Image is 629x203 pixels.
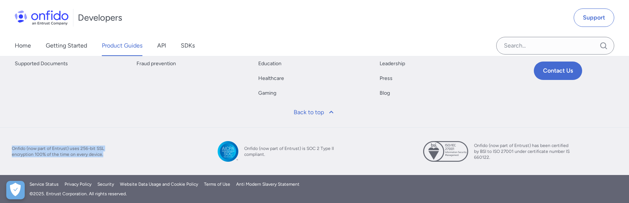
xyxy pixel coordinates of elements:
[380,59,405,68] a: Leadership
[6,181,25,199] div: Cookie Preferences
[258,74,284,83] a: Healthcare
[244,146,340,157] span: Onfido (now part of Entrust) is SOC 2 Type II compliant.
[289,104,340,121] a: Back to top
[181,35,195,56] a: SDKs
[534,62,582,80] a: Contact Us
[258,89,276,98] a: Gaming
[97,181,114,188] a: Security
[30,181,59,188] a: Service Status
[496,37,614,55] input: Onfido search input field
[574,8,614,27] a: Support
[46,35,87,56] a: Getting Started
[380,74,393,83] a: Press
[218,141,238,162] img: SOC 2 Type II compliant
[102,35,142,56] a: Product Guides
[423,141,468,162] img: ISO 27001 certified
[15,10,69,25] img: Onfido Logo
[236,181,300,188] a: Anti Modern Slavery Statement
[157,35,166,56] a: API
[136,59,176,68] a: Fraud prevention
[78,12,122,24] h1: Developers
[204,181,230,188] a: Terms of Use
[12,146,108,157] span: Onfido (now part of Entrust) uses 256-bit SSL encryption 100% of the time on every device.
[65,181,91,188] a: Privacy Policy
[380,89,390,98] a: Blog
[474,143,570,160] span: Onfido (now part of Entrust) has been certified by BSI to ISO 27001 under certificate number IS 6...
[6,181,25,199] button: Open Preferences
[15,35,31,56] a: Home
[15,59,68,68] a: Supported Documents
[30,190,599,197] div: © 2025 . Entrust Corporation. All rights reserved.
[120,181,198,188] a: Website Data Usage and Cookie Policy
[258,59,281,68] a: Education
